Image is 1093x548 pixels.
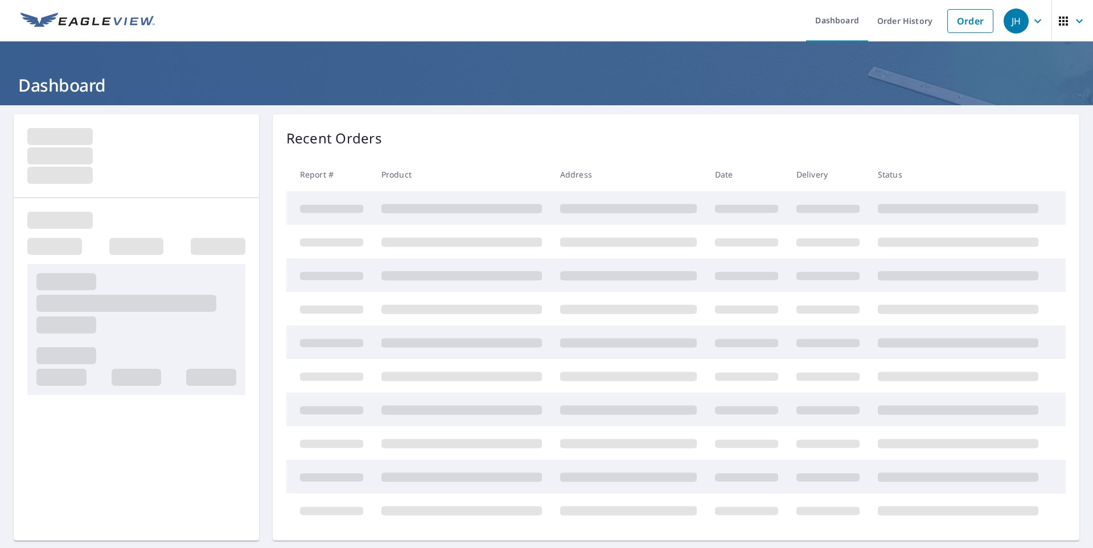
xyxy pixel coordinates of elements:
th: Delivery [787,158,869,191]
a: Order [947,9,993,33]
div: JH [1004,9,1029,34]
th: Status [869,158,1047,191]
th: Report # [286,158,372,191]
th: Date [706,158,787,191]
th: Product [372,158,551,191]
h1: Dashboard [14,73,1079,97]
th: Address [551,158,706,191]
p: Recent Orders [286,128,382,149]
img: EV Logo [20,13,155,30]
